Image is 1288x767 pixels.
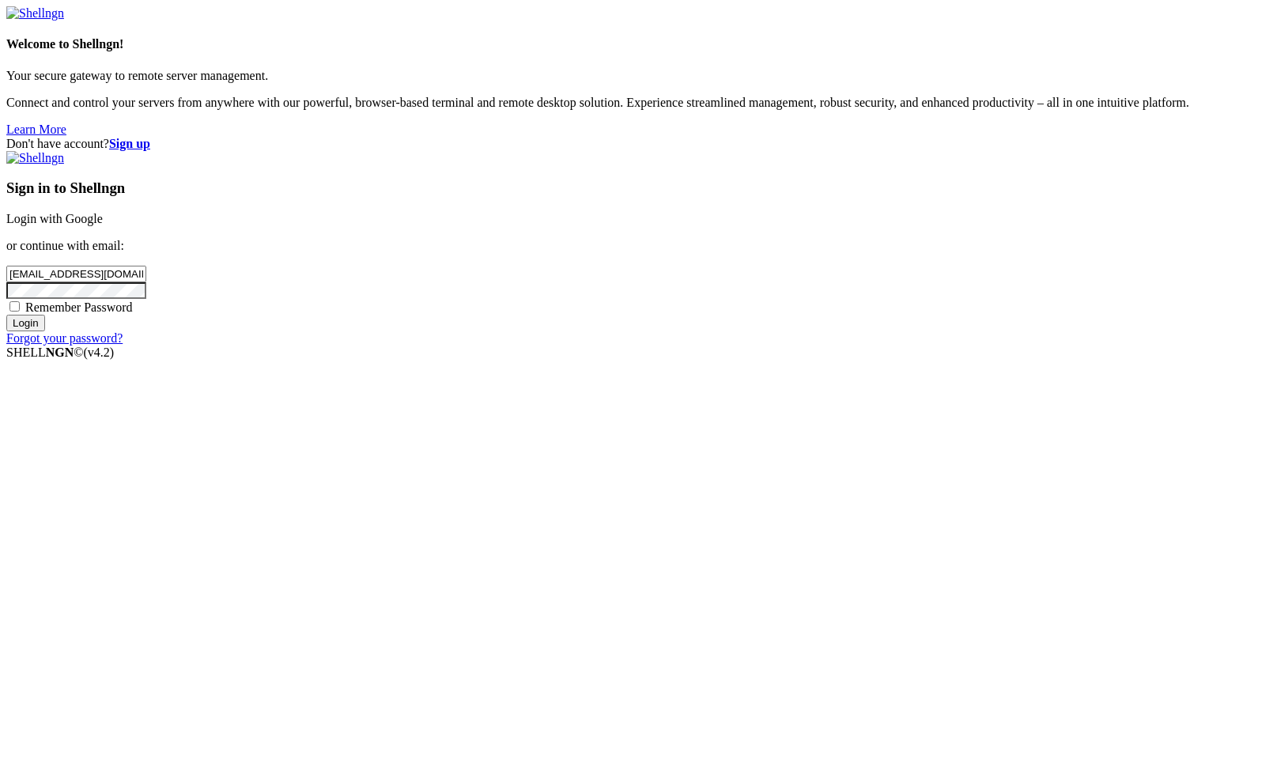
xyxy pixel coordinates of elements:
span: Remember Password [25,300,133,314]
a: Sign up [109,137,150,150]
span: SHELL © [6,346,114,359]
p: Your secure gateway to remote server management. [6,69,1282,83]
span: 4.2.0 [84,346,115,359]
a: Login with Google [6,212,103,225]
input: Remember Password [9,301,20,312]
p: or continue with email: [6,239,1282,253]
input: Login [6,315,45,331]
h4: Welcome to Shellngn! [6,37,1282,51]
h3: Sign in to Shellngn [6,179,1282,197]
b: NGN [46,346,74,359]
a: Learn More [6,123,66,136]
img: Shellngn [6,151,64,165]
a: Forgot your password? [6,331,123,345]
div: Don't have account? [6,137,1282,151]
input: Email address [6,266,146,282]
p: Connect and control your servers from anywhere with our powerful, browser-based terminal and remo... [6,96,1282,110]
img: Shellngn [6,6,64,21]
